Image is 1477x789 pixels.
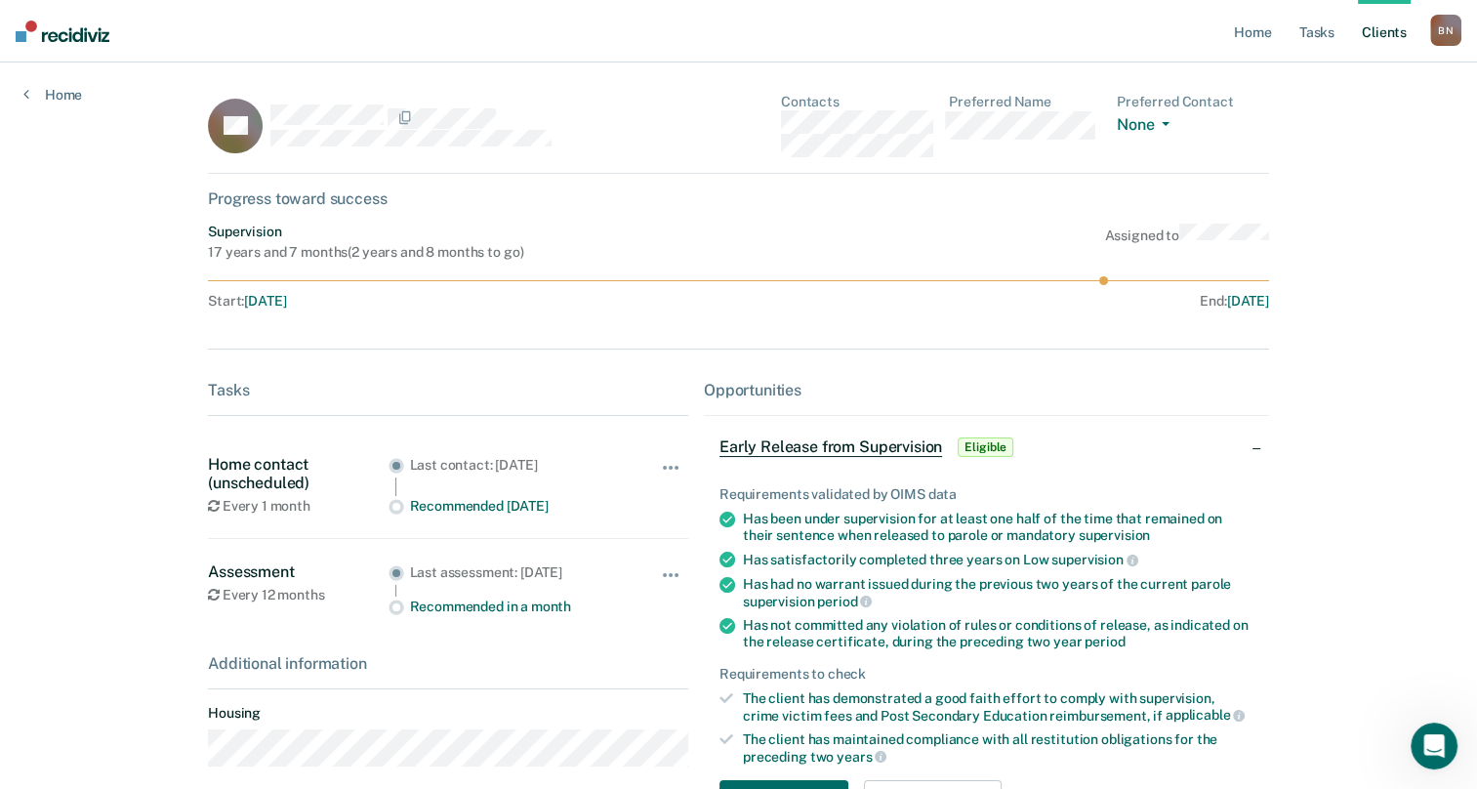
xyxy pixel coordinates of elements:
[208,498,388,515] div: Every 1 month
[410,498,629,515] div: Recommended [DATE]
[719,666,1253,683] div: Requirements to check
[208,224,523,240] div: Supervision
[719,486,1253,503] div: Requirements validated by OIMS data
[743,690,1253,724] div: The client has demonstrated a good faith effort to comply with supervision, crime victim fees and...
[208,293,739,310] div: Start :
[208,381,688,399] div: Tasks
[16,21,109,42] img: Recidiviz
[719,437,942,457] span: Early Release from Supervision
[743,576,1253,609] div: Has had no warrant issued during the previous two years of the current parole supervision
[743,551,1253,568] div: Has satisfactorily completed three years on Low
[704,416,1269,478] div: Early Release from SupervisionEligible
[1079,527,1150,543] span: supervision
[781,94,933,110] dt: Contacts
[817,594,872,609] span: period
[1117,94,1269,110] dt: Preferred Contact
[410,564,629,581] div: Last assessment: [DATE]
[1104,224,1269,261] div: Assigned to
[1051,552,1137,567] span: supervision
[1166,707,1245,723] span: applicable
[244,293,286,309] span: [DATE]
[208,654,688,673] div: Additional information
[208,455,388,492] div: Home contact (unscheduled)
[208,244,523,261] div: 17 years and 7 months ( 2 years and 8 months to go )
[1117,115,1177,138] button: None
[208,562,388,581] div: Assessment
[747,293,1269,310] div: End :
[410,599,629,615] div: Recommended in a month
[743,617,1253,650] div: Has not committed any violation of rules or conditions of release, as indicated on the release ce...
[1085,634,1125,649] span: period
[743,511,1253,544] div: Has been under supervision for at least one half of the time that remained on their sentence when...
[949,94,1101,110] dt: Preferred Name
[23,86,82,104] a: Home
[958,437,1013,457] span: Eligible
[1430,15,1461,46] button: BN
[743,731,1253,765] div: The client has maintained compliance with all restitution obligations for the preceding two
[208,587,388,603] div: Every 12 months
[1430,15,1461,46] div: B N
[410,457,629,474] div: Last contact: [DATE]
[704,381,1269,399] div: Opportunities
[1411,723,1457,769] iframe: Intercom live chat
[208,189,1269,208] div: Progress toward success
[1227,293,1269,309] span: [DATE]
[208,705,688,722] dt: Housing
[837,749,886,765] span: years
